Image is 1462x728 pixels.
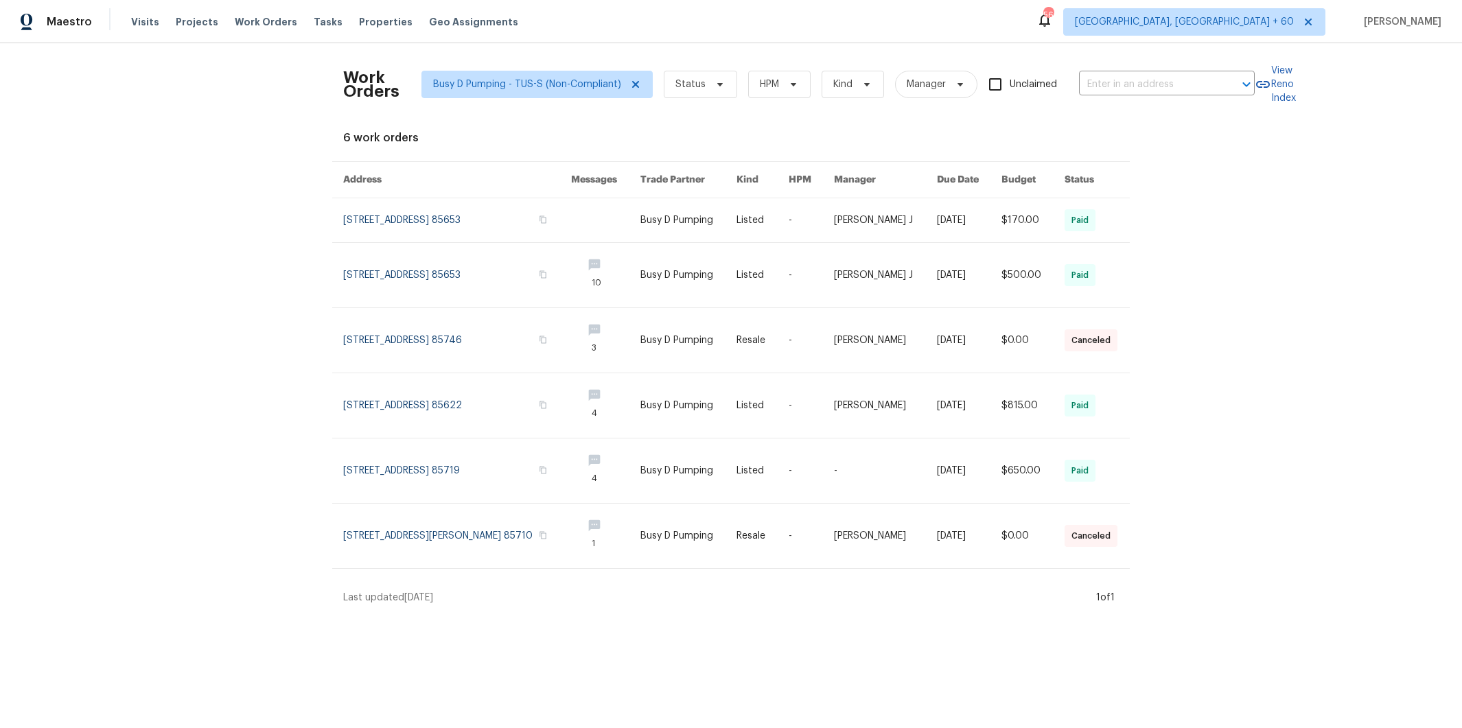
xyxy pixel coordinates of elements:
[343,591,1092,604] div: Last updated
[726,438,777,504] td: Listed
[778,162,823,198] th: HPM
[537,268,549,281] button: Copy Address
[404,593,433,602] span: [DATE]
[907,78,946,91] span: Manager
[778,504,823,569] td: -
[1237,75,1256,94] button: Open
[314,17,343,27] span: Tasks
[778,373,823,438] td: -
[629,162,726,198] th: Trade Partner
[429,15,518,29] span: Geo Assignments
[726,198,777,243] td: Listed
[990,162,1054,198] th: Budget
[1079,74,1216,95] input: Enter in an address
[47,15,92,29] span: Maestro
[1043,8,1053,22] div: 562
[433,78,621,91] span: Busy D Pumping - TUS-S (Non-Compliant)
[537,213,549,226] button: Copy Address
[629,438,726,504] td: Busy D Pumping
[629,308,726,373] td: Busy D Pumping
[537,464,549,476] button: Copy Address
[1010,78,1057,92] span: Unclaimed
[343,131,1119,145] div: 6 work orders
[1255,64,1296,105] a: View Reno Index
[823,243,926,308] td: [PERSON_NAME] J
[332,162,560,198] th: Address
[823,438,926,504] td: -
[1075,15,1294,29] span: [GEOGRAPHIC_DATA], [GEOGRAPHIC_DATA] + 60
[131,15,159,29] span: Visits
[833,78,852,91] span: Kind
[823,198,926,243] td: [PERSON_NAME] J
[537,529,549,541] button: Copy Address
[176,15,218,29] span: Projects
[629,504,726,569] td: Busy D Pumping
[537,399,549,411] button: Copy Address
[560,162,629,198] th: Messages
[629,198,726,243] td: Busy D Pumping
[760,78,779,91] span: HPM
[823,308,926,373] td: [PERSON_NAME]
[778,438,823,504] td: -
[1054,162,1130,198] th: Status
[778,243,823,308] td: -
[823,162,926,198] th: Manager
[675,78,706,91] span: Status
[537,333,549,346] button: Copy Address
[778,198,823,243] td: -
[726,308,777,373] td: Resale
[778,308,823,373] td: -
[726,504,777,569] td: Resale
[926,162,991,198] th: Due Date
[726,373,777,438] td: Listed
[823,504,926,569] td: [PERSON_NAME]
[1096,591,1115,604] div: 1 of 1
[726,162,777,198] th: Kind
[359,15,413,29] span: Properties
[629,243,726,308] td: Busy D Pumping
[726,243,777,308] td: Listed
[629,373,726,438] td: Busy D Pumping
[235,15,297,29] span: Work Orders
[343,71,399,98] h2: Work Orders
[823,373,926,438] td: [PERSON_NAME]
[1358,15,1441,29] span: [PERSON_NAME]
